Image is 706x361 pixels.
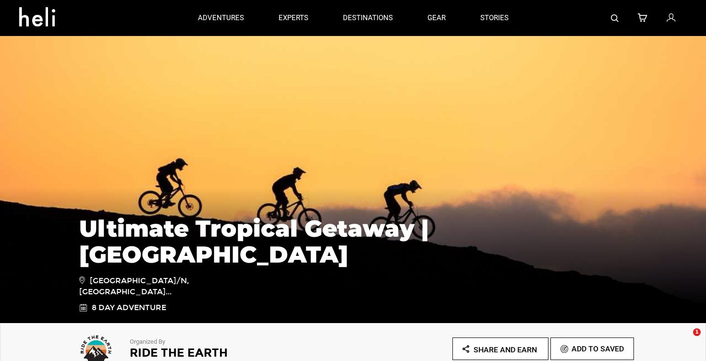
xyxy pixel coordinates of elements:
iframe: Intercom live chat [673,328,696,351]
span: Add To Saved [572,344,624,353]
p: adventures [198,13,244,23]
h1: Ultimate Tropical Getaway | [GEOGRAPHIC_DATA] [79,216,627,267]
p: experts [279,13,308,23]
p: destinations [343,13,393,23]
p: Organized By [130,337,327,347]
span: 8 Day Adventure [92,302,166,313]
span: 1 [693,328,701,336]
span: [GEOGRAPHIC_DATA]/N, [GEOGRAPHIC_DATA]... [79,275,216,298]
img: search-bar-icon.svg [611,14,619,22]
span: Share and Earn [474,345,537,354]
h2: Ride the Earth [130,347,327,359]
